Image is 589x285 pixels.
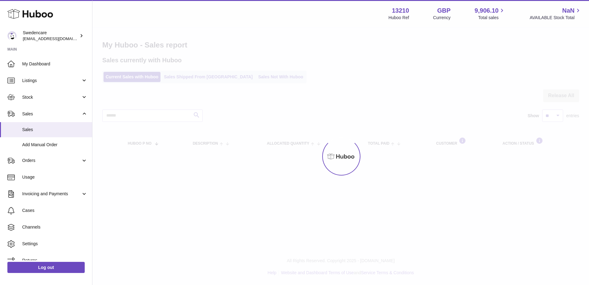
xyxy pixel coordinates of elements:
span: Listings [22,78,81,84]
span: Usage [22,174,87,180]
a: Log out [7,262,85,273]
span: Returns [22,258,87,263]
img: gemma.horsfield@swedencare.co.uk [7,31,17,40]
a: NaN AVAILABLE Stock Total [530,6,582,21]
span: Orders [22,158,81,163]
span: Add Manual Order [22,142,87,148]
span: Settings [22,241,87,247]
span: 9,906.10 [475,6,499,15]
a: 9,906.10 Total sales [475,6,506,21]
span: [EMAIL_ADDRESS][DOMAIN_NAME] [23,36,91,41]
span: AVAILABLE Stock Total [530,15,582,21]
div: Swedencare [23,30,78,42]
div: Currency [433,15,451,21]
span: Total sales [478,15,506,21]
div: Huboo Ref [388,15,409,21]
span: My Dashboard [22,61,87,67]
span: NaN [562,6,575,15]
span: Stock [22,94,81,100]
span: Cases [22,208,87,213]
span: Sales [22,111,81,117]
strong: 13210 [392,6,409,15]
span: Channels [22,224,87,230]
strong: GBP [437,6,450,15]
span: Invoicing and Payments [22,191,81,197]
span: Sales [22,127,87,133]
